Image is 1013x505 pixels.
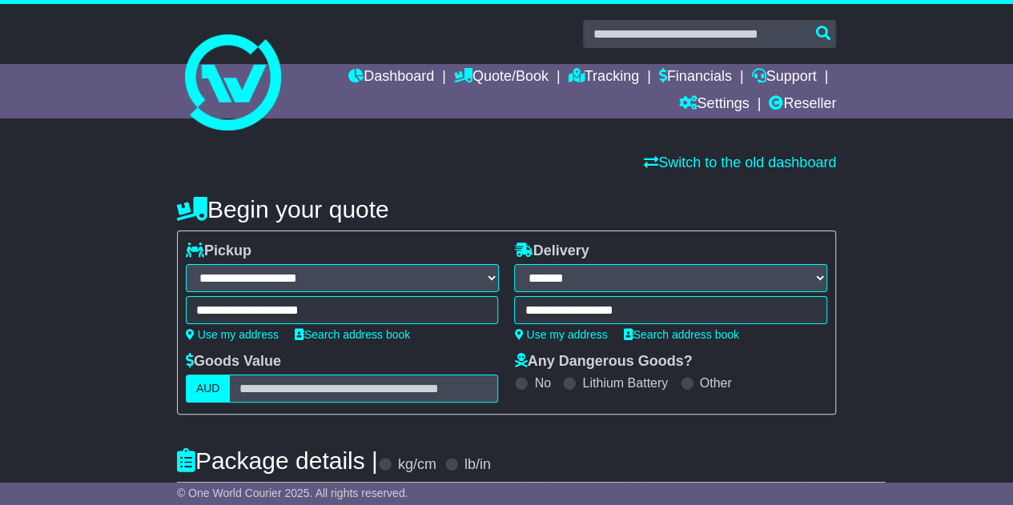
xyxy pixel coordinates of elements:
span: © One World Courier 2025. All rights reserved. [177,487,408,499]
label: AUD [186,375,231,403]
a: Support [751,64,816,91]
a: Reseller [769,91,836,118]
a: Switch to the old dashboard [644,154,836,170]
label: kg/cm [398,456,436,474]
h4: Package details | [177,447,378,474]
label: No [534,375,550,391]
label: Other [700,375,732,391]
a: Use my address [514,328,607,341]
a: Search address book [295,328,410,341]
a: Financials [659,64,732,91]
a: Dashboard [348,64,434,91]
label: Delivery [514,242,589,260]
label: Pickup [186,242,251,260]
a: Settings [678,91,749,118]
label: Any Dangerous Goods? [514,353,692,371]
label: Lithium Battery [582,375,668,391]
a: Tracking [569,64,639,91]
h4: Begin your quote [177,196,836,222]
a: Quote/Book [454,64,549,91]
a: Search address book [624,328,739,341]
label: lb/in [464,456,491,474]
a: Use my address [186,328,279,341]
label: Goods Value [186,353,281,371]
